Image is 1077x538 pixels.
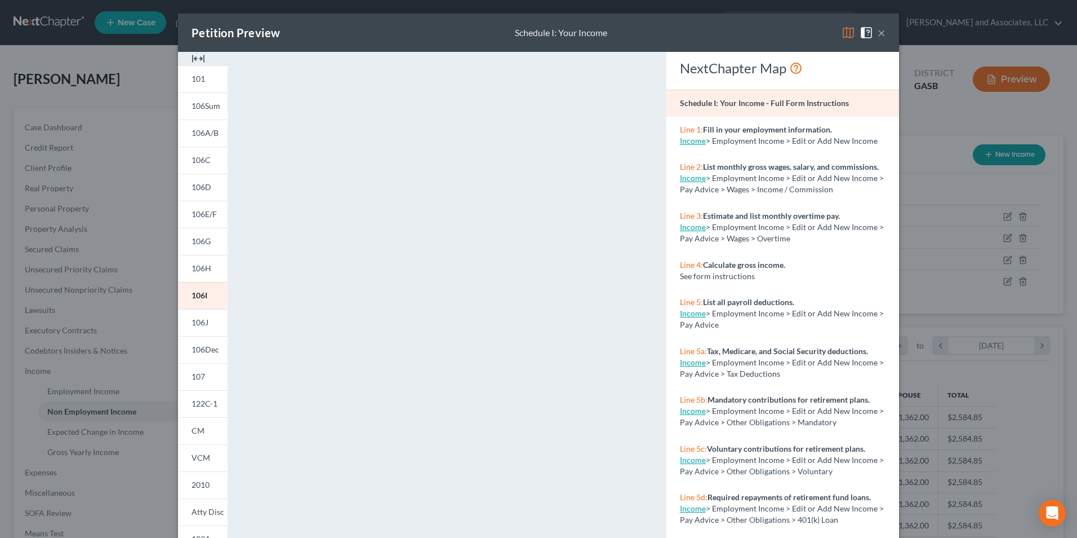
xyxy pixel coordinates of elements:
span: Line 5d: [680,492,707,502]
span: Line 2: [680,162,703,171]
strong: Fill in your employment information. [703,125,832,134]
a: Atty Disc [178,499,228,526]
a: 106J [178,309,228,336]
span: VCM [192,453,210,462]
div: NextChapter Map [680,59,885,77]
a: 106C [178,147,228,174]
span: 106H [192,263,211,273]
span: 107 [192,372,205,381]
span: CM [192,426,204,435]
a: 106H [178,255,228,282]
a: 106Sum [178,92,228,120]
a: 106Dec [178,336,228,363]
img: expand-e0f6d898513216a626fdd78e52531dac95497ffd26381d4c15ee2fc46db09dca.svg [192,52,205,65]
a: Income [680,222,706,232]
span: 106G [192,236,211,246]
a: Income [680,504,706,513]
div: Open Intercom Messenger [1039,500,1066,527]
a: Income [680,308,706,318]
span: Line 1: [680,125,703,134]
button: × [878,26,885,39]
a: Income [680,406,706,416]
span: > Employment Income > Edit or Add New Income [706,136,878,145]
strong: List monthly gross wages, salary, and commissions. [703,162,879,171]
span: 106D [192,182,211,192]
strong: Required repayments of retirement fund loans. [707,492,871,502]
span: > Employment Income > Edit or Add New Income > Pay Advice > Other Obligations > Mandatory [680,406,884,427]
span: > Employment Income > Edit or Add New Income > Pay Advice > Wages > Income / Commission [680,173,884,194]
div: Schedule I: Your Income [515,27,607,39]
a: 2010 [178,471,228,499]
strong: List all payroll deductions. [703,297,794,307]
strong: Mandatory contributions for retirement plans. [707,395,870,404]
span: 106I [192,290,207,300]
a: Income [680,173,706,183]
img: map-eea8200ae884c6f1103ae1953ef3d486a96c86aabb227e865a55264e3737af1f.svg [842,26,855,39]
strong: Estimate and list monthly overtime pay. [703,211,840,221]
span: > Employment Income > Edit or Add New Income > Pay Advice > Wages > Overtime [680,222,884,243]
a: 106D [178,174,228,201]
span: 106E/F [192,209,217,219]
span: Line 4: [680,260,703,270]
span: 101 [192,74,205,83]
a: CM [178,417,228,444]
strong: Tax, Medicare, and Social Security deductions. [707,346,868,356]
span: Line 3: [680,211,703,221]
span: 106A/B [192,128,219,138]
span: Line 5b: [680,395,707,404]
span: 2010 [192,480,210,490]
span: Line 5a: [680,346,707,356]
span: > Employment Income > Edit or Add New Income > Pay Advice > Other Obligations > Voluntary [680,455,884,476]
span: See form instructions [680,271,755,281]
strong: Voluntary contributions for retirement plans. [707,444,865,453]
strong: Schedule I: Your Income - Full Form Instructions [680,98,849,108]
div: Petition Preview [192,25,280,41]
a: 107 [178,363,228,390]
span: > Employment Income > Edit or Add New Income > Pay Advice [680,308,884,329]
span: > Employment Income > Edit or Add New Income > Pay Advice > Tax Deductions [680,358,884,378]
img: help-close-5ba153eb36485ed6c1ea00a893f15db1cb9b99d6cae46e1a8edb6c62d00a1a76.svg [860,26,873,39]
a: 106E/F [178,201,228,228]
a: VCM [178,444,228,471]
a: Income [680,455,706,465]
a: Income [680,136,706,145]
a: 106I [178,282,228,309]
span: Line 5: [680,297,703,307]
span: 106Dec [192,345,219,354]
span: Line 5c: [680,444,707,453]
a: 122C-1 [178,390,228,417]
a: 106G [178,228,228,255]
span: 106C [192,155,211,165]
span: 106J [192,317,208,327]
strong: Calculate gross income. [703,260,785,270]
a: 101 [178,65,228,92]
span: 122C-1 [192,399,217,408]
span: > Employment Income > Edit or Add New Income > Pay Advice > Other Obligations > 401(k) Loan [680,504,884,524]
a: Income [680,358,706,367]
a: 106A/B [178,120,228,147]
span: 106Sum [192,101,220,111]
span: Atty Disc [192,507,224,517]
